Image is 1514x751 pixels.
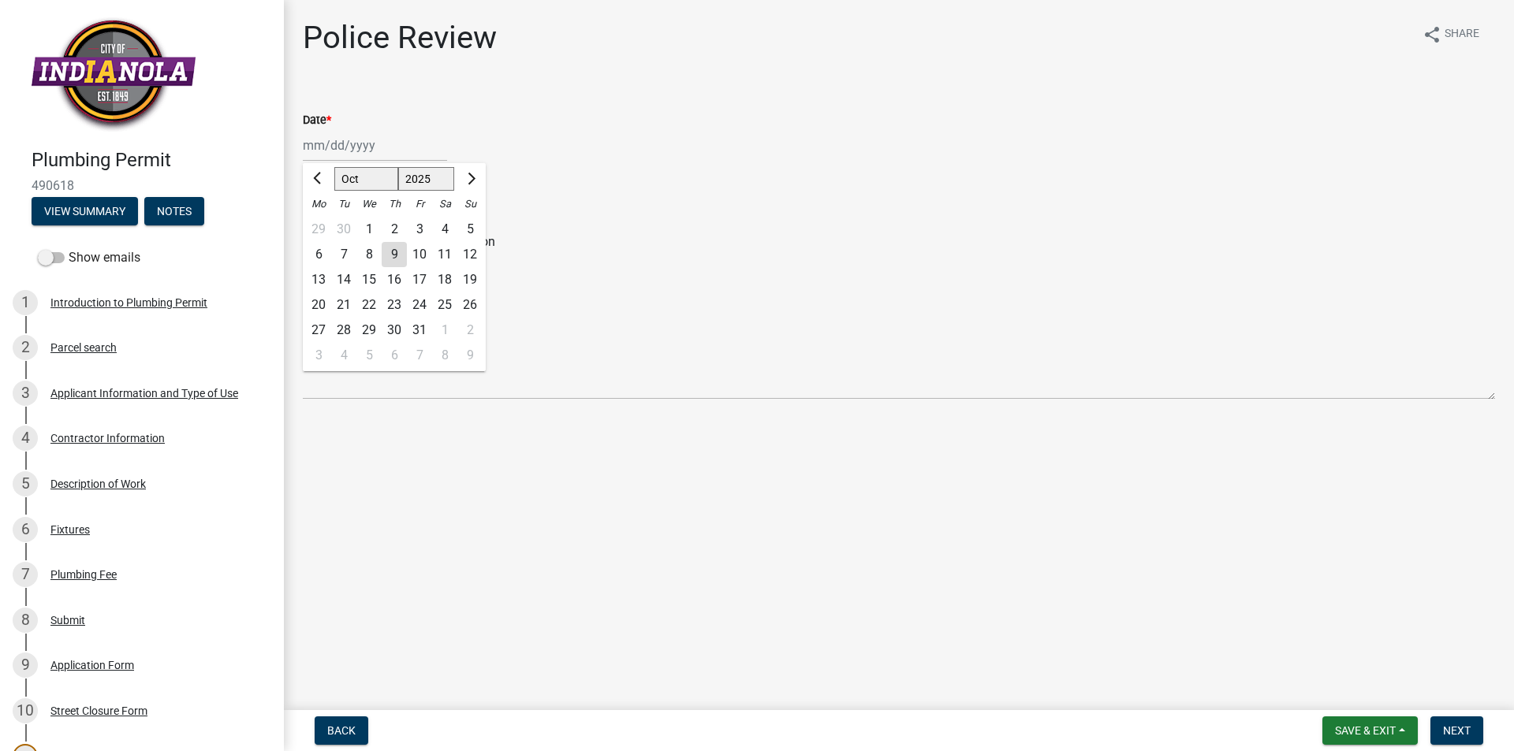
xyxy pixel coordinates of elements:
[356,267,382,292] div: 15
[50,433,165,444] div: Contractor Information
[306,292,331,318] div: 20
[306,318,331,343] div: Monday, October 27, 2025
[461,166,479,191] button: Next month
[407,292,432,318] div: Friday, October 24, 2025
[432,242,457,267] div: 11
[457,191,483,217] div: Su
[356,217,382,242] div: Wednesday, October 1, 2025
[407,343,432,368] div: 7
[306,242,331,267] div: Monday, October 6, 2025
[356,343,382,368] div: Wednesday, November 5, 2025
[331,267,356,292] div: 14
[50,478,146,489] div: Description of Work
[382,267,407,292] div: 16
[306,292,331,318] div: Monday, October 20, 2025
[327,724,356,737] span: Back
[382,343,407,368] div: Thursday, November 6, 2025
[382,217,407,242] div: 2
[457,343,483,368] div: 9
[13,426,38,451] div: 4
[331,343,356,368] div: 4
[32,17,196,132] img: City of Indianola, Iowa
[331,292,356,318] div: Tuesday, October 21, 2025
[407,292,432,318] div: 24
[382,318,407,343] div: 30
[382,343,407,368] div: 6
[32,178,252,193] span: 490618
[32,206,138,218] wm-modal-confirm: Summary
[331,242,356,267] div: Tuesday, October 7, 2025
[382,292,407,318] div: Thursday, October 23, 2025
[407,242,432,267] div: 10
[32,149,271,172] h4: Plumbing Permit
[432,217,457,242] div: 4
[407,191,432,217] div: Fr
[382,242,407,267] div: Thursday, October 9, 2025
[382,292,407,318] div: 23
[306,343,331,368] div: 3
[457,217,483,242] div: Sunday, October 5, 2025
[13,652,38,678] div: 9
[356,217,382,242] div: 1
[315,716,368,745] button: Back
[1430,716,1483,745] button: Next
[331,318,356,343] div: 28
[303,129,447,162] input: mm/dd/yyyy
[407,217,432,242] div: 3
[356,242,382,267] div: Wednesday, October 8, 2025
[382,217,407,242] div: Thursday, October 2, 2025
[356,343,382,368] div: 5
[331,292,356,318] div: 21
[50,615,85,626] div: Submit
[1423,25,1441,44] i: share
[457,318,483,343] div: 2
[432,318,457,343] div: 1
[432,267,457,292] div: 18
[432,292,457,318] div: 25
[457,318,483,343] div: Sunday, November 2, 2025
[457,343,483,368] div: Sunday, November 9, 2025
[356,191,382,217] div: We
[306,318,331,343] div: 27
[407,318,432,343] div: 31
[1410,19,1492,50] button: shareShare
[13,562,38,587] div: 7
[398,167,455,191] select: Select year
[356,242,382,267] div: 8
[331,267,356,292] div: Tuesday, October 14, 2025
[13,335,38,360] div: 2
[303,19,497,57] h1: Police Review
[1443,724,1471,737] span: Next
[50,660,134,671] div: Application Form
[457,292,483,318] div: Sunday, October 26, 2025
[1322,716,1418,745] button: Save & Exit
[13,471,38,496] div: 5
[38,248,140,267] label: Show emails
[356,292,382,318] div: 22
[303,115,331,126] label: Date
[13,381,38,406] div: 3
[306,191,331,217] div: Mo
[144,206,204,218] wm-modal-confirm: Notes
[331,318,356,343] div: Tuesday, October 28, 2025
[13,698,38,723] div: 10
[13,608,38,633] div: 8
[306,242,331,267] div: 6
[457,292,483,318] div: 26
[331,242,356,267] div: 7
[407,267,432,292] div: Friday, October 17, 2025
[50,388,238,399] div: Applicant Information and Type of Use
[382,191,407,217] div: Th
[331,191,356,217] div: Tu
[50,524,90,535] div: Fixtures
[407,343,432,368] div: Friday, November 7, 2025
[432,267,457,292] div: Saturday, October 18, 2025
[50,342,117,353] div: Parcel search
[50,705,147,716] div: Street Closure Form
[407,217,432,242] div: Friday, October 3, 2025
[457,217,483,242] div: 5
[331,343,356,368] div: Tuesday, November 4, 2025
[407,242,432,267] div: Friday, October 10, 2025
[457,267,483,292] div: 19
[432,191,457,217] div: Sa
